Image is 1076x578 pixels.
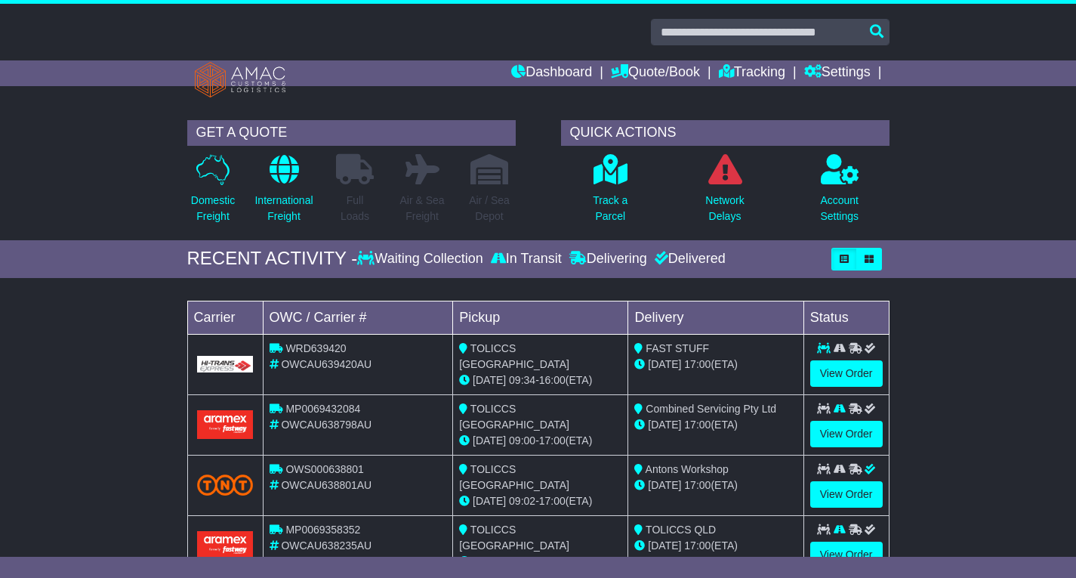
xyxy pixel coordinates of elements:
[285,463,364,475] span: OWS000638801
[509,555,535,567] span: 09:27
[197,474,254,495] img: TNT_Domestic.png
[804,60,871,86] a: Settings
[281,479,372,491] span: OWCAU638801AU
[704,153,745,233] a: NetworkDelays
[684,479,711,491] span: 17:00
[473,495,506,507] span: [DATE]
[399,193,444,224] p: Air & Sea Freight
[803,301,889,334] td: Status
[646,403,776,415] span: Combined Servicing Pty Ltd
[539,555,566,567] span: 17:00
[509,434,535,447] span: 09:00
[285,342,346,354] span: WRD639420
[254,153,313,233] a: InternationalFreight
[648,358,681,370] span: [DATE]
[719,60,785,86] a: Tracking
[336,193,374,224] p: Full Loads
[469,193,510,224] p: Air / Sea Depot
[459,342,569,370] span: TOLICCS [GEOGRAPHIC_DATA]
[197,531,254,559] img: Aramex.png
[611,60,700,86] a: Quote/Book
[281,539,372,552] span: OWCAU638235AU
[254,193,313,224] p: International Freight
[684,539,711,552] span: 17:00
[459,493,621,509] div: - (ETA)
[473,374,506,386] span: [DATE]
[459,463,569,491] span: TOLICCS [GEOGRAPHIC_DATA]
[459,372,621,388] div: - (ETA)
[810,360,883,387] a: View Order
[281,358,372,370] span: OWCAU639420AU
[187,301,263,334] td: Carrier
[459,433,621,449] div: - (ETA)
[646,463,729,475] span: Antons Workshop
[459,524,569,552] span: TOLICCS [GEOGRAPHIC_DATA]
[453,301,628,334] td: Pickup
[634,478,797,493] div: (ETA)
[539,434,566,447] span: 17:00
[684,358,711,370] span: 17:00
[646,342,709,354] span: FAST STUFF
[509,374,535,386] span: 09:34
[684,419,711,431] span: 17:00
[473,555,506,567] span: [DATE]
[634,417,797,433] div: (ETA)
[509,495,535,507] span: 09:02
[561,120,889,146] div: QUICK ACTIONS
[187,120,516,146] div: GET A QUOTE
[539,495,566,507] span: 17:00
[634,357,797,372] div: (ETA)
[628,301,803,334] td: Delivery
[648,419,681,431] span: [DATE]
[281,419,372,431] span: OWCAU638798AU
[648,539,681,552] span: [DATE]
[810,421,883,447] a: View Order
[187,248,358,270] div: RECENT ACTIVITY -
[197,410,254,438] img: Aramex.png
[566,251,651,267] div: Delivering
[459,554,621,570] div: - (ETA)
[263,301,453,334] td: OWC / Carrier #
[285,524,360,536] span: MP0069358352
[197,356,254,372] img: GetCarrierServiceLogo
[487,251,566,267] div: In Transit
[593,193,627,224] p: Track a Parcel
[819,153,859,233] a: AccountSettings
[285,403,360,415] span: MP0069432084
[646,524,716,536] span: TOLICCS QLD
[539,374,566,386] span: 16:00
[651,251,726,267] div: Delivered
[473,434,506,447] span: [DATE]
[357,251,486,267] div: Waiting Collection
[820,193,859,224] p: Account Settings
[592,153,628,233] a: Track aParcel
[190,153,236,233] a: DomesticFreight
[191,193,235,224] p: Domestic Freight
[705,193,744,224] p: Network Delays
[634,538,797,554] div: (ETA)
[459,403,569,431] span: TOLICCS [GEOGRAPHIC_DATA]
[648,479,681,491] span: [DATE]
[810,481,883,508] a: View Order
[511,60,592,86] a: Dashboard
[810,542,883,568] a: View Order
